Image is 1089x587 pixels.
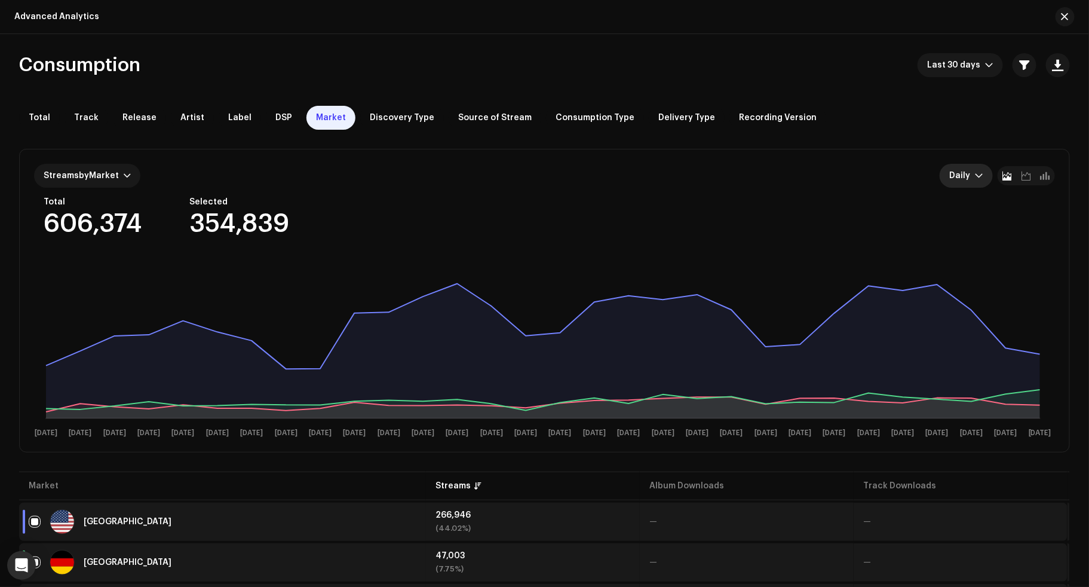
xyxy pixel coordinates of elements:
div: dropdown trigger [975,164,983,188]
text: [DATE] [275,429,297,437]
text: [DATE] [412,429,434,437]
text: [DATE] [446,429,469,437]
text: [DATE] [754,429,777,437]
div: — [649,558,844,567]
span: Recording Version [739,113,817,123]
div: 47,003 [435,552,630,560]
div: Selected [189,197,289,207]
span: Source of Stream [458,113,532,123]
text: [DATE] [720,429,743,437]
text: [DATE] [480,429,503,437]
div: 266,946 [435,511,630,519]
span: DSP [275,113,292,123]
span: Label [228,113,251,123]
text: [DATE] [857,429,880,437]
text: [DATE] [652,429,674,437]
text: [DATE] [240,429,263,437]
text: [DATE] [686,429,708,437]
text: [DATE] [206,429,229,437]
text: [DATE] [583,429,606,437]
text: [DATE] [549,429,572,437]
text: [DATE] [995,429,1017,437]
span: Discovery Type [370,113,434,123]
span: Artist [180,113,204,123]
text: [DATE] [514,429,537,437]
text: [DATE] [1029,429,1051,437]
div: — [649,518,844,526]
div: — [863,558,1058,567]
div: — [863,518,1058,526]
text: [DATE] [926,429,949,437]
text: [DATE] [823,429,846,437]
span: Delivery Type [658,113,715,123]
text: [DATE] [378,429,400,437]
div: Open Intercom Messenger [7,551,36,580]
span: Consumption Type [556,113,634,123]
text: [DATE] [960,429,983,437]
div: (44.02%) [435,524,630,533]
text: [DATE] [309,429,332,437]
text: [DATE] [789,429,811,437]
span: Daily [949,164,975,188]
div: (7.75%) [435,565,630,573]
span: Last 30 days [927,53,985,77]
div: dropdown trigger [985,53,993,77]
text: [DATE] [343,429,366,437]
text: [DATE] [617,429,640,437]
span: Market [316,113,346,123]
text: [DATE] [891,429,914,437]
